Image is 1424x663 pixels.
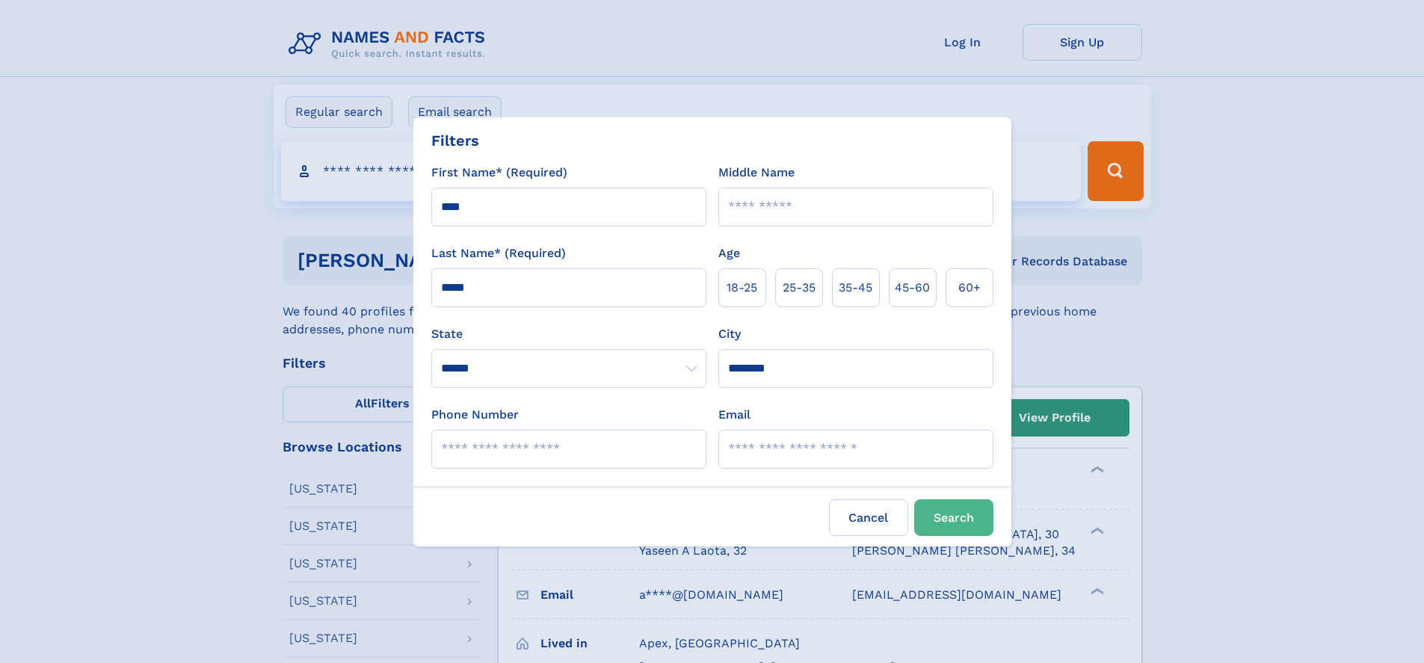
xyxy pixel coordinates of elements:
label: State [431,325,706,343]
label: City [718,325,741,343]
label: Age [718,244,740,262]
label: Last Name* (Required) [431,244,566,262]
span: 18‑25 [727,279,757,297]
button: Search [914,499,993,536]
span: 35‑45 [839,279,872,297]
span: 45‑60 [895,279,930,297]
label: First Name* (Required) [431,164,567,182]
label: Middle Name [718,164,795,182]
label: Phone Number [431,406,519,424]
label: Email [718,406,750,424]
span: 60+ [958,279,981,297]
div: Filters [431,129,479,152]
label: Cancel [829,499,908,536]
span: 25‑35 [783,279,816,297]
